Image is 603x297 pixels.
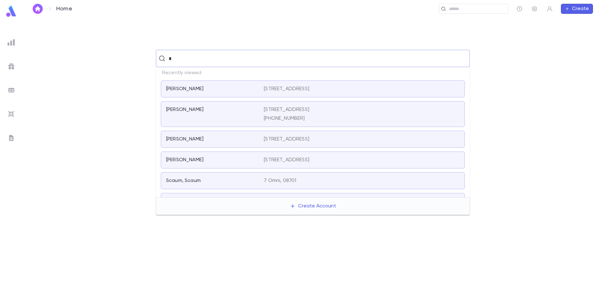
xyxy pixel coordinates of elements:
[285,200,341,212] button: Create Account
[166,86,204,92] p: [PERSON_NAME]
[56,5,72,12] p: Home
[5,5,18,17] img: logo
[264,157,309,163] p: [STREET_ADDRESS]
[156,67,470,79] p: Recently viewed
[166,136,204,142] p: [PERSON_NAME]
[8,110,15,118] img: imports_grey.530a8a0e642e233f2baf0ef88e8c9fcb.svg
[264,178,296,184] p: 7 Omni, 08701
[264,86,309,92] p: [STREET_ADDRESS]
[8,63,15,70] img: campaigns_grey.99e729a5f7ee94e3726e6486bddda8f1.svg
[166,157,204,163] p: [PERSON_NAME]
[166,107,204,113] p: [PERSON_NAME]
[264,107,309,113] p: [STREET_ADDRESS]
[166,178,201,184] p: Scaum, Scaum
[34,6,41,11] img: home_white.a664292cf8c1dea59945f0da9f25487c.svg
[8,39,15,46] img: reports_grey.c525e4749d1bce6a11f5fe2a8de1b229.svg
[8,86,15,94] img: batches_grey.339ca447c9d9533ef1741baa751efc33.svg
[8,134,15,142] img: letters_grey.7941b92b52307dd3b8a917253454ce1c.svg
[264,136,309,142] p: [STREET_ADDRESS]
[264,115,309,122] p: [PHONE_NUMBER]
[561,4,593,14] button: Create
